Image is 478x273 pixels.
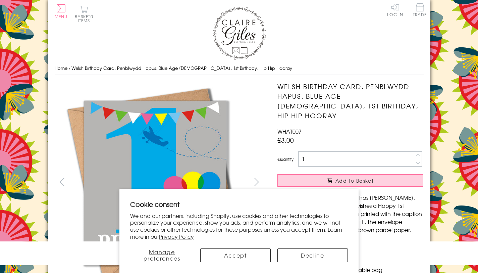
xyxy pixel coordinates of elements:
[335,177,374,184] span: Add to Basket
[78,13,93,24] span: 0 items
[69,65,70,71] span: ›
[55,4,68,18] button: Menu
[277,135,294,145] span: £3.00
[413,3,427,16] span: Trade
[387,3,403,16] a: Log In
[277,82,423,120] h1: Welsh Birthday Card, Penblwydd Hapus, Blue Age [DEMOGRAPHIC_DATA], 1st Birthday, Hip Hip Hooray
[130,212,348,240] p: We and our partners, including Shopify, use cookies and other technologies to personalize your ex...
[75,5,93,22] button: Basket0 items
[277,174,423,187] button: Add to Basket
[130,248,193,262] button: Manage preferences
[144,248,180,262] span: Manage preferences
[212,7,266,60] img: Claire Giles Greetings Cards
[55,61,424,75] nav: breadcrumbs
[277,156,294,162] label: Quantity
[413,3,427,18] a: Trade
[130,199,348,209] h2: Cookie consent
[277,248,348,262] button: Decline
[55,13,68,19] span: Menu
[200,248,271,262] button: Accept
[159,232,194,240] a: Privacy Policy
[249,174,264,189] button: next
[55,174,70,189] button: prev
[71,65,292,71] span: Welsh Birthday Card, Penblwydd Hapus, Blue Age [DEMOGRAPHIC_DATA], 1st Birthday, Hip Hip Hooray
[55,65,67,71] a: Home
[277,127,302,135] span: WHAT007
